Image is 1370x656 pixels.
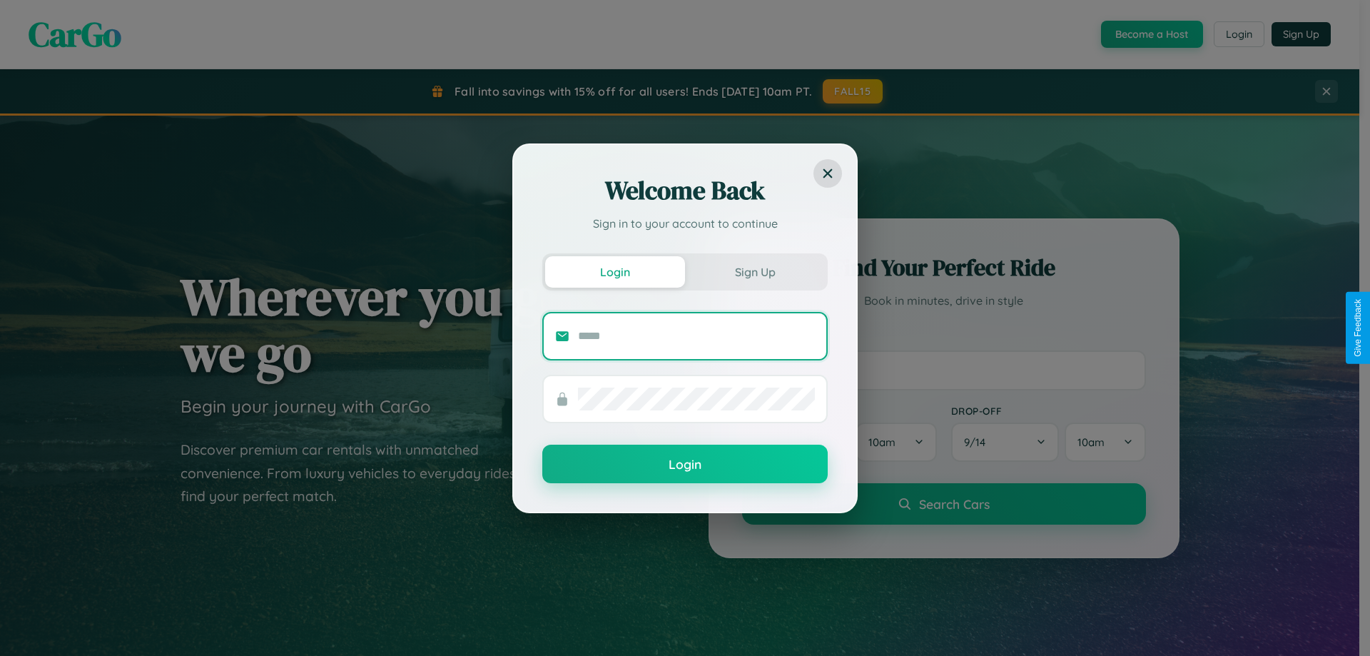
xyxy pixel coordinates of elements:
[685,256,825,288] button: Sign Up
[542,173,828,208] h2: Welcome Back
[1353,299,1363,357] div: Give Feedback
[545,256,685,288] button: Login
[542,445,828,483] button: Login
[542,215,828,232] p: Sign in to your account to continue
